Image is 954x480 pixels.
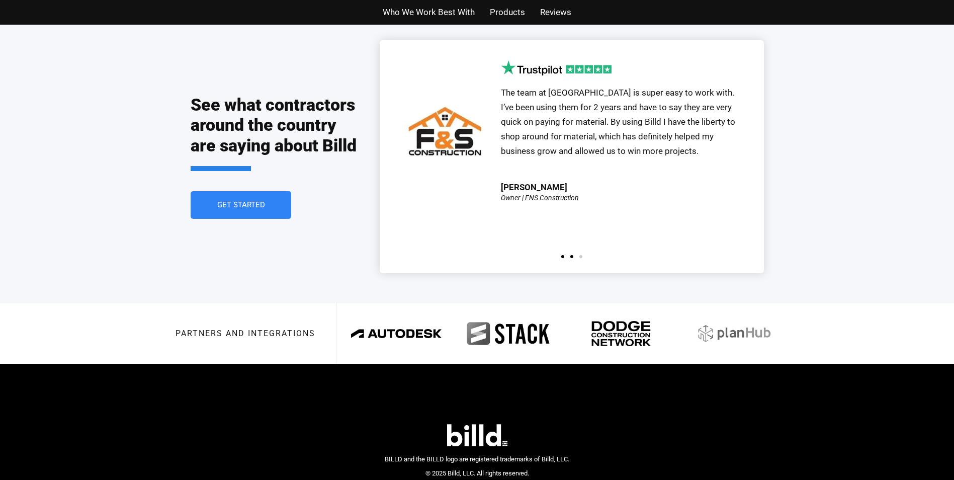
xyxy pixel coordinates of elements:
span: Get Started [217,201,265,209]
span: The team at [GEOGRAPHIC_DATA] is super easy to work with. I’ve been using them for 2 years and ha... [501,88,735,156]
a: Who We Work Best With [383,5,475,20]
h2: See what contractors around the country are saying about Billd [191,95,360,171]
div: 2 / 3 [395,60,749,245]
span: Go to slide 1 [561,255,564,258]
span: BILLD and the BILLD logo are registered trademarks of Billd, LLC. © 2025 Billd, LLC. All rights r... [385,455,569,477]
span: Go to slide 2 [570,255,573,258]
div: Owner | FNS Construction [501,194,579,201]
a: Products [490,5,525,20]
a: Reviews [540,5,571,20]
span: Go to slide 3 [579,255,582,258]
h3: Partners and integrations [176,330,315,338]
div: [PERSON_NAME] [501,183,567,192]
a: Get Started [191,191,291,219]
